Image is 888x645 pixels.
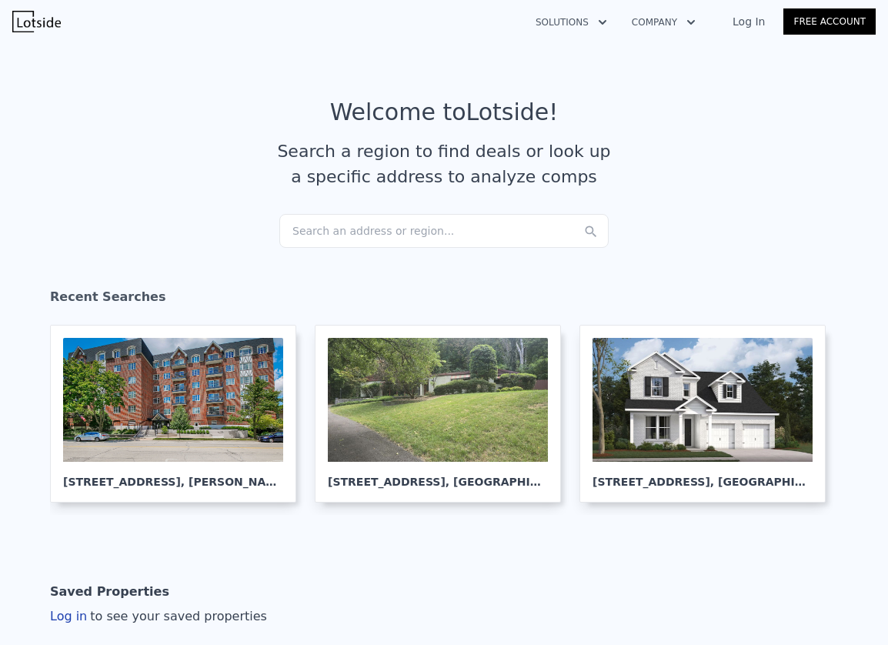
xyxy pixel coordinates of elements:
[50,607,267,626] div: Log in
[279,214,609,248] div: Search an address or region...
[50,576,169,607] div: Saved Properties
[328,462,548,490] div: [STREET_ADDRESS] , [GEOGRAPHIC_DATA]
[330,99,559,126] div: Welcome to Lotside !
[579,325,838,503] a: [STREET_ADDRESS], [GEOGRAPHIC_DATA]
[63,462,283,490] div: [STREET_ADDRESS] , [PERSON_NAME]
[87,609,267,623] span: to see your saved properties
[315,325,573,503] a: [STREET_ADDRESS], [GEOGRAPHIC_DATA]
[619,8,708,36] button: Company
[12,11,61,32] img: Lotside
[783,8,876,35] a: Free Account
[272,139,616,189] div: Search a region to find deals or look up a specific address to analyze comps
[593,462,813,490] div: [STREET_ADDRESS] , [GEOGRAPHIC_DATA]
[50,325,309,503] a: [STREET_ADDRESS], [PERSON_NAME]
[523,8,619,36] button: Solutions
[714,14,783,29] a: Log In
[50,276,838,325] div: Recent Searches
